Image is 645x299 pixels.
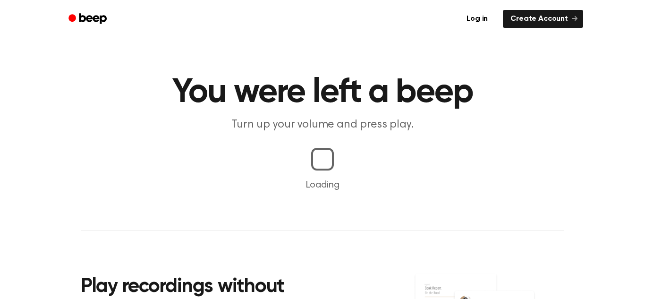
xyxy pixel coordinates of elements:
h1: You were left a beep [81,76,564,110]
a: Beep [62,10,115,28]
a: Create Account [503,10,583,28]
p: Turn up your volume and press play. [141,117,504,133]
a: Log in [457,8,497,30]
p: Loading [11,178,634,192]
